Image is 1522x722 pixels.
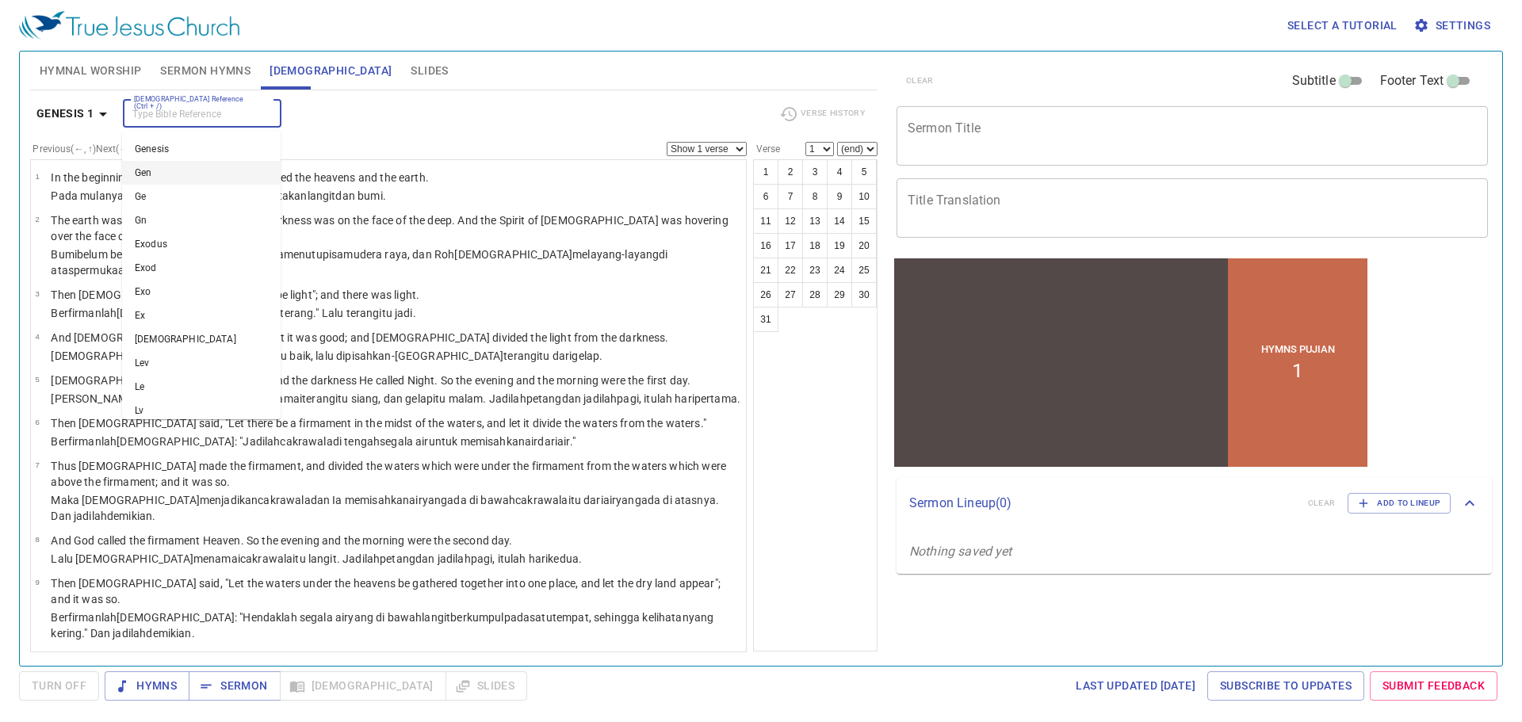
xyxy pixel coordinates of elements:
[35,215,39,223] span: 2
[35,289,39,298] span: 3
[492,552,582,565] wh1242: , itulah hari
[639,392,740,405] wh1242: , itulah hari
[122,399,281,422] li: Lv
[335,189,385,202] wh8064: dan bumi
[471,552,582,565] wh1961: pagi
[35,332,39,341] span: 4
[411,61,448,81] span: Slides
[35,418,39,426] span: 6
[235,435,576,448] wh430: : "Jadilah
[51,551,582,567] p: Lalu [DEMOGRAPHIC_DATA]
[548,552,582,565] wh3117: kedua
[122,232,281,256] li: Exodus
[51,609,741,641] p: Berfirmanlah
[802,208,828,234] button: 13
[35,172,39,181] span: 1
[851,258,877,283] button: 25
[1380,71,1444,90] span: Footer Text
[122,280,281,304] li: Exo
[51,575,741,607] p: Then [DEMOGRAPHIC_DATA] said, "Let the waters under the heavens be gathered together into one pla...
[778,258,803,283] button: 22
[193,552,582,565] wh430: menamai
[1382,676,1485,696] span: Submit Feedback
[694,392,740,405] wh3117: pertama
[378,392,740,405] wh3117: , dan gelap
[122,327,281,351] li: [DEMOGRAPHIC_DATA]
[562,392,740,405] wh6153: dan jadilah
[570,435,576,448] wh4325: ."
[380,435,576,448] wh8432: segala air
[753,282,778,308] button: 26
[240,552,582,565] wh7121: cakrawala
[51,492,741,524] p: Maka [DEMOGRAPHIC_DATA]
[302,392,740,405] wh7121: terang
[802,159,828,185] button: 3
[308,189,386,202] wh1254: langit
[1292,71,1336,90] span: Subtitle
[579,552,582,565] wh8145: .
[1358,496,1440,510] span: Add to Lineup
[383,189,386,202] wh776: .
[122,161,281,185] li: Gen
[51,611,713,640] wh559: [DEMOGRAPHIC_DATA]
[235,307,416,319] wh430: : "Jadilah
[753,184,778,209] button: 6
[909,544,1012,559] i: Nothing saved yet
[802,282,828,308] button: 28
[51,305,419,321] p: Berfirmanlah
[51,248,667,277] wh5921: samudera raya
[413,307,416,319] wh1961: .
[35,578,39,586] span: 9
[851,282,877,308] button: 30
[1281,11,1404,40] button: Select a tutorial
[572,350,602,362] wh996: gelap
[851,233,877,258] button: 20
[429,435,576,448] wh4325: untuk memisahkan
[802,258,828,283] button: 23
[1370,671,1497,701] a: Submit Feedback
[1348,493,1451,514] button: Add to Lineup
[255,392,740,405] wh430: menamai
[51,415,706,431] p: Then [DEMOGRAPHIC_DATA] said, "Let there be a firmament in the midst of the waters, and let it di...
[293,552,582,565] wh7549: itu langit
[146,627,194,640] wh1961: demikian
[201,676,267,696] span: Sermon
[128,105,250,123] input: Type Bible Reference
[851,184,877,209] button: 10
[827,258,852,283] button: 24
[51,188,429,204] p: Pada mulanya
[51,650,741,682] p: And [DEMOGRAPHIC_DATA] called the dry land Earth, and the gathering together of the waters He cal...
[51,391,740,407] p: [PERSON_NAME][DEMOGRAPHIC_DATA]
[122,304,281,327] li: Ex
[122,185,281,208] li: Ge
[30,99,120,128] button: Genesis 1
[737,392,740,405] wh259: .
[778,208,803,234] button: 12
[753,307,778,332] button: 31
[51,494,719,522] wh7549: dan Ia memisahkan
[51,458,741,490] p: Thus [DEMOGRAPHIC_DATA] made the firmament, and divided the waters which were under the firmament...
[483,392,740,405] wh3915: . Jadilah
[778,184,803,209] button: 7
[280,307,415,319] wh1961: terang
[313,307,415,319] wh216: ." Lalu terang
[241,350,602,362] wh3588: terang
[890,254,1371,471] iframe: from-child
[617,392,740,405] wh1961: pagi
[753,233,778,258] button: 16
[753,159,778,185] button: 1
[280,435,575,448] wh1961: cakrawala
[189,671,280,701] button: Sermon
[778,282,803,308] button: 27
[897,477,1492,529] div: Sermon Lineup(0)clearAdd to Lineup
[242,189,386,202] wh430: menciptakan
[851,208,877,234] button: 15
[1207,671,1364,701] a: Subscribe to Updates
[122,351,281,375] li: Lev
[827,208,852,234] button: 14
[311,350,602,362] wh2896: , lalu dipisahkan-[GEOGRAPHIC_DATA]
[1220,676,1352,696] span: Subscribe to Updates
[537,350,602,362] wh216: itu dari
[206,350,602,362] wh7200: bahwa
